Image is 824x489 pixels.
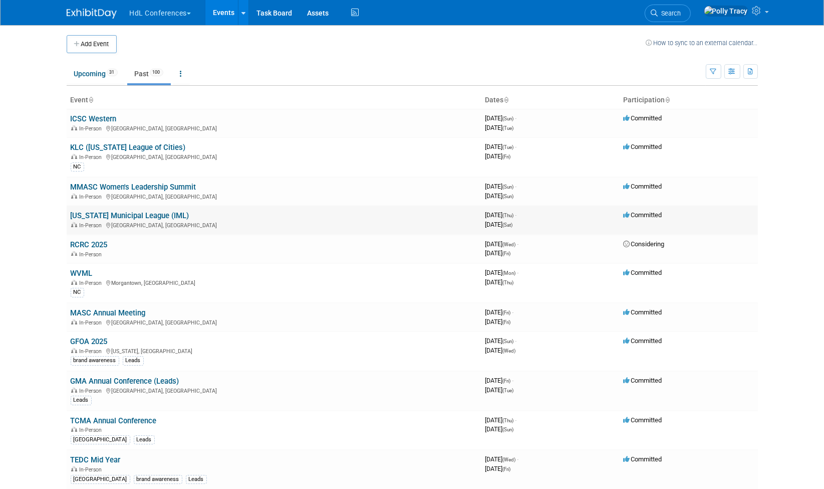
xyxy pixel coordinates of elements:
span: Committed [624,416,662,424]
span: [DATE] [485,278,514,286]
div: Leads [134,435,155,444]
span: (Wed) [503,348,516,354]
div: [GEOGRAPHIC_DATA], [GEOGRAPHIC_DATA] [71,386,477,394]
a: GMA Annual Conference (Leads) [71,377,179,386]
span: (Sun) [503,427,514,432]
img: In-Person Event [71,348,77,353]
img: In-Person Event [71,125,77,130]
span: Committed [624,308,662,316]
span: - [515,337,517,345]
span: [DATE] [485,455,519,463]
span: - [512,377,514,384]
a: RCRC 2025 [71,240,108,249]
span: Committed [624,377,662,384]
div: brand awareness [134,475,182,484]
span: [DATE] [485,249,511,257]
span: Committed [624,337,662,345]
span: Committed [624,143,662,150]
span: - [515,114,517,122]
span: - [512,308,514,316]
span: Considering [624,240,665,248]
th: Event [67,92,481,109]
a: ICSC Western [71,114,117,123]
span: (Tue) [503,125,514,131]
span: - [515,211,517,219]
a: Upcoming31 [67,64,125,83]
span: - [517,240,519,248]
span: [DATE] [485,114,517,122]
span: Committed [624,269,662,276]
span: [DATE] [485,337,517,345]
span: 31 [107,69,118,76]
span: [DATE] [485,347,516,354]
span: [DATE] [485,143,517,150]
span: In-Person [80,125,105,132]
span: (Sun) [503,116,514,121]
span: (Sat) [503,222,513,228]
span: - [515,183,517,190]
span: (Thu) [503,213,514,218]
button: Add Event [67,35,117,53]
span: [DATE] [485,192,514,200]
div: [GEOGRAPHIC_DATA] [71,475,130,484]
a: Past100 [127,64,171,83]
img: In-Person Event [71,222,77,227]
a: WVML [71,269,93,278]
span: [DATE] [485,308,514,316]
span: [DATE] [485,152,511,160]
th: Participation [620,92,758,109]
span: [DATE] [485,183,517,190]
div: Leads [71,396,92,405]
span: In-Person [80,222,105,229]
a: GFOA 2025 [71,337,108,346]
span: Committed [624,114,662,122]
span: [DATE] [485,221,513,228]
span: (Sun) [503,184,514,190]
div: [GEOGRAPHIC_DATA], [GEOGRAPHIC_DATA] [71,221,477,229]
span: (Mon) [503,270,516,276]
span: [DATE] [485,386,514,394]
span: [DATE] [485,416,517,424]
span: [DATE] [485,240,519,248]
a: TCMA Annual Conference [71,416,157,425]
img: In-Person Event [71,466,77,471]
span: [DATE] [485,377,514,384]
img: Polly Tracy [704,6,748,17]
span: In-Person [80,280,105,286]
a: Sort by Start Date [504,96,509,104]
span: (Fri) [503,154,511,159]
span: (Fri) [503,466,511,472]
a: MASC Annual Meeting [71,308,146,317]
div: Leads [186,475,207,484]
img: In-Person Event [71,280,77,285]
span: (Sun) [503,194,514,199]
span: (Wed) [503,242,516,247]
a: Sort by Event Name [89,96,94,104]
span: - [515,416,517,424]
div: NC [71,288,84,297]
span: (Fri) [503,319,511,325]
span: 100 [150,69,163,76]
div: Leads [123,356,144,365]
img: In-Person Event [71,427,77,432]
span: In-Person [80,319,105,326]
span: [DATE] [485,425,514,433]
a: Sort by Participation Type [665,96,670,104]
span: In-Person [80,154,105,160]
span: - [517,455,519,463]
img: In-Person Event [71,251,77,256]
span: (Tue) [503,388,514,393]
span: In-Person [80,348,105,355]
span: - [515,143,517,150]
span: (Thu) [503,418,514,423]
div: [GEOGRAPHIC_DATA], [GEOGRAPHIC_DATA] [71,152,477,160]
a: TEDC Mid Year [71,455,121,464]
span: - [517,269,519,276]
span: [DATE] [485,318,511,325]
span: [DATE] [485,211,517,219]
div: NC [71,162,84,172]
a: KLC ([US_STATE] League of Cities) [71,143,186,152]
span: Committed [624,211,662,219]
span: (Tue) [503,144,514,150]
div: [GEOGRAPHIC_DATA], [GEOGRAPHIC_DATA] [71,318,477,326]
